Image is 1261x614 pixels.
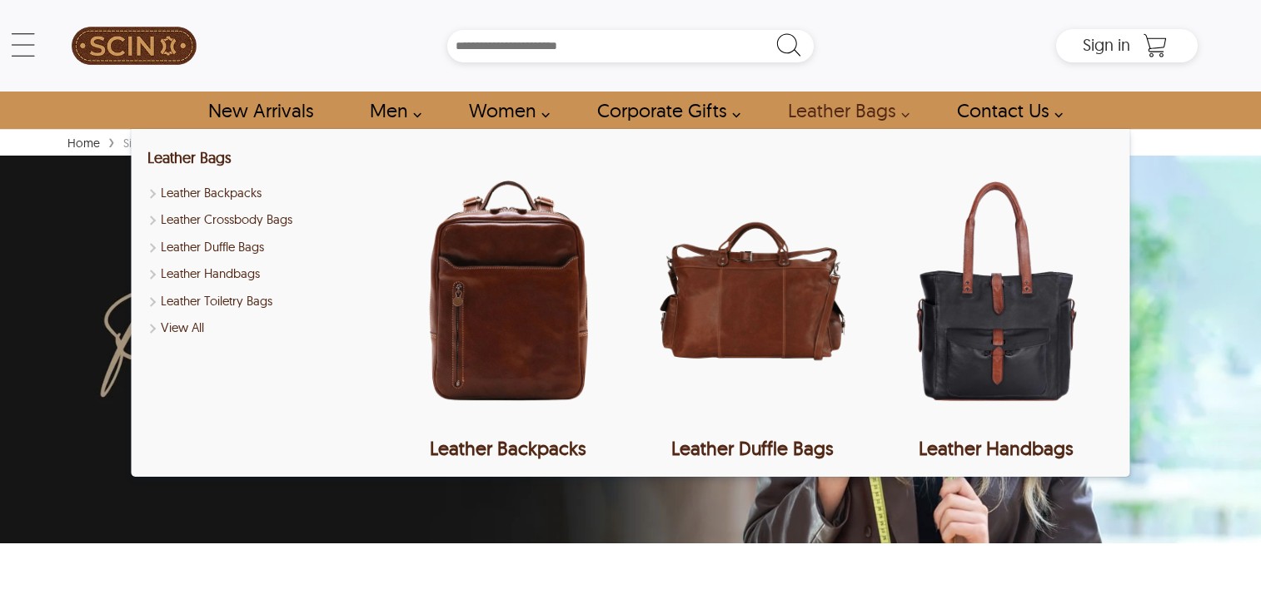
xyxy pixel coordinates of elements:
a: contact-us [938,92,1072,129]
a: Shop Leather Bags [147,319,381,338]
div: Size Chart and Care Instructions [119,135,291,151]
img: Leather Handbags [880,146,1113,437]
a: Shop Leather Bags [147,148,232,167]
a: Leather Handbags [880,146,1113,460]
a: Sign in [1083,40,1130,53]
div: Leather Handbags [880,437,1113,460]
span: › [108,126,115,156]
a: Home [63,136,104,151]
a: Shop Leather Handbags [147,265,381,284]
a: SCIN [63,8,205,83]
a: Shop Leather Crossbody Bags [147,210,381,230]
img: Leather Backpacks [391,146,625,437]
a: Shop Leather Backpacks [147,184,381,203]
a: Leather Duffle Bags [635,146,869,460]
span: Sign in [1083,34,1130,55]
a: shop men's leather jackets [351,92,431,129]
a: Shop Leather Corporate Gifts [578,92,750,129]
a: Shop Women Leather Jackets [450,92,559,129]
a: Leather Backpacks [391,146,625,460]
a: Shop Leather Toiletry Bags [147,292,381,311]
img: Leather Duffle Bags [635,146,869,437]
a: Shop Leather Bags [769,92,919,129]
iframe: chat widget [1158,510,1261,589]
div: Leather Duffle Bags [635,437,869,460]
a: Shop New Arrivals [189,92,331,129]
a: Shop Leather Duffle Bags [147,238,381,257]
div: Leather Backpacks [391,437,625,460]
img: SCIN [72,8,197,83]
a: Shopping Cart [1139,33,1172,58]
